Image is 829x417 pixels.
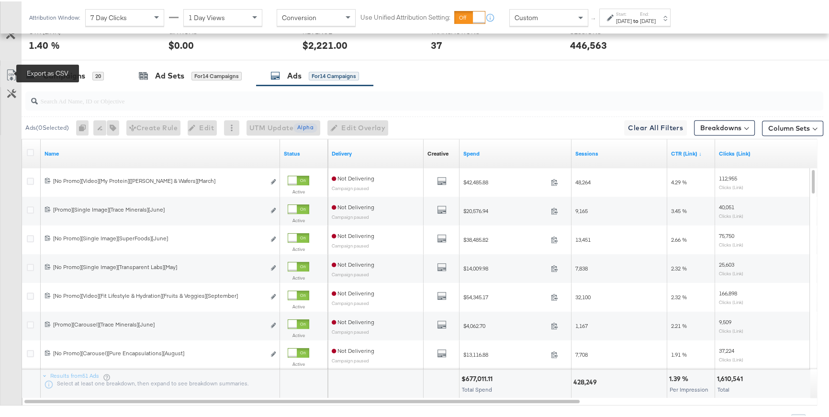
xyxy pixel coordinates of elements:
span: Clear All Filters [628,121,683,133]
div: [Promo][Single Image][Trace Minerals][June] [53,204,265,212]
div: [No Promo][Carousel][Pure Encapsulations][August] [53,348,265,356]
span: 32,100 [575,292,591,299]
span: 75,750 [719,231,734,238]
sub: Campaign paused [332,270,369,276]
span: 2.66 % [671,235,687,242]
label: Active [288,245,309,251]
a: The number of clicks received on a link in your ad divided by the number of impressions. [671,148,711,156]
span: 166,898 [719,288,737,295]
span: ↑ [589,16,598,20]
span: $42,485.88 [463,177,547,184]
span: 13,451 [575,235,591,242]
div: Ads [287,69,302,80]
a: The number of clicks on links appearing on your ad or Page that direct people to your sites off F... [719,148,807,156]
div: $0.00 [168,37,194,51]
span: 9,509 [719,317,731,324]
span: $13,116.88 [463,349,547,357]
span: 112,955 [719,173,737,180]
div: Attribution Window: [29,13,80,20]
div: [DATE] [616,16,632,23]
span: 1,167 [575,321,588,328]
div: 20 [92,70,104,79]
span: 3.45 % [671,206,687,213]
span: 25,603 [719,259,734,267]
label: Active [288,216,309,222]
div: Creative [427,148,448,156]
a: Reflects the ability of your Ad to achieve delivery. [332,148,420,156]
span: 1 Day Views [189,12,225,21]
span: Not Delivering [332,231,374,238]
label: Active [288,187,309,193]
span: Per Impression [670,384,708,392]
div: [DATE] [640,16,656,23]
sub: Clicks (Link) [719,212,743,217]
div: Campaigns [43,69,85,80]
div: [Promo][Carousel][Trace Minerals][June] [53,319,265,327]
span: 37,224 [719,346,734,353]
span: 9,165 [575,206,588,213]
div: 428,249 [573,376,600,385]
span: 1.91 % [671,349,687,357]
div: 1,610,541 [717,373,746,382]
div: [No Promo][Single Image][SuperFoods][June] [53,233,265,241]
sub: Clicks (Link) [719,240,743,246]
span: Total [717,384,729,392]
span: 2.32 % [671,263,687,270]
div: [No Promo][Single Image][Transparent Labs][May] [53,262,265,270]
span: 2.32 % [671,292,687,299]
label: Active [288,302,309,308]
div: [No Promo][Video][My Protein][[PERSON_NAME] & Wafers][March] [53,176,265,183]
span: $4,062.70 [463,321,547,328]
div: for 14 Campaigns [191,70,242,79]
sub: Campaign paused [332,327,369,333]
button: Breakdowns [694,119,755,134]
sub: Campaign paused [332,241,369,247]
sub: Campaign paused [332,213,369,218]
span: 7,838 [575,263,588,270]
a: Ad Name. [45,148,276,156]
div: for 14 Campaigns [309,70,359,79]
sub: Clicks (Link) [719,269,743,275]
sub: Campaign paused [332,299,369,304]
sub: Campaign paused [332,184,369,190]
span: 7 Day Clicks [90,12,127,21]
sub: Clicks (Link) [719,298,743,304]
span: Conversion [282,12,316,21]
span: Not Delivering [332,173,374,180]
a: Shows the creative associated with your ad. [427,148,448,156]
button: Column Sets [762,119,823,135]
span: Not Delivering [332,288,374,295]
span: $54,345.17 [463,292,547,299]
span: 2.21 % [671,321,687,328]
a: Sessions - GA Sessions - The total number of sessions [575,148,663,156]
label: Use Unified Attribution Setting: [360,11,450,21]
label: Active [288,331,309,337]
span: $14,009.98 [463,263,547,270]
div: Ad Sets [155,69,184,80]
span: Not Delivering [332,202,374,209]
span: 7,708 [575,349,588,357]
span: 4.29 % [671,177,687,184]
span: Not Delivering [332,317,374,324]
div: $677,011.11 [461,373,495,382]
div: Ads ( 0 Selected) [25,122,69,131]
a: Shows the current state of your Ad. [284,148,324,156]
div: $2,221.00 [302,37,347,51]
input: Search Ad Name, ID or Objective [38,86,751,105]
sub: Campaign paused [332,356,369,362]
label: Active [288,273,309,280]
sub: Clicks (Link) [719,355,743,361]
label: End: [640,10,656,16]
span: Custom [515,12,538,21]
span: Not Delivering [332,346,374,353]
div: [No Promo][Video][Fit Lifestyle & Hydration][Fruits & Veggies][September] [53,291,265,298]
label: Start: [616,10,632,16]
div: 37 [430,37,442,51]
button: Clear All Filters [624,119,687,134]
span: Total Spend [462,384,492,392]
label: Active [288,360,309,366]
span: 48,264 [575,177,591,184]
div: 446,563 [570,37,607,51]
div: 1.39 % [669,373,691,382]
sub: Clicks (Link) [719,327,743,332]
